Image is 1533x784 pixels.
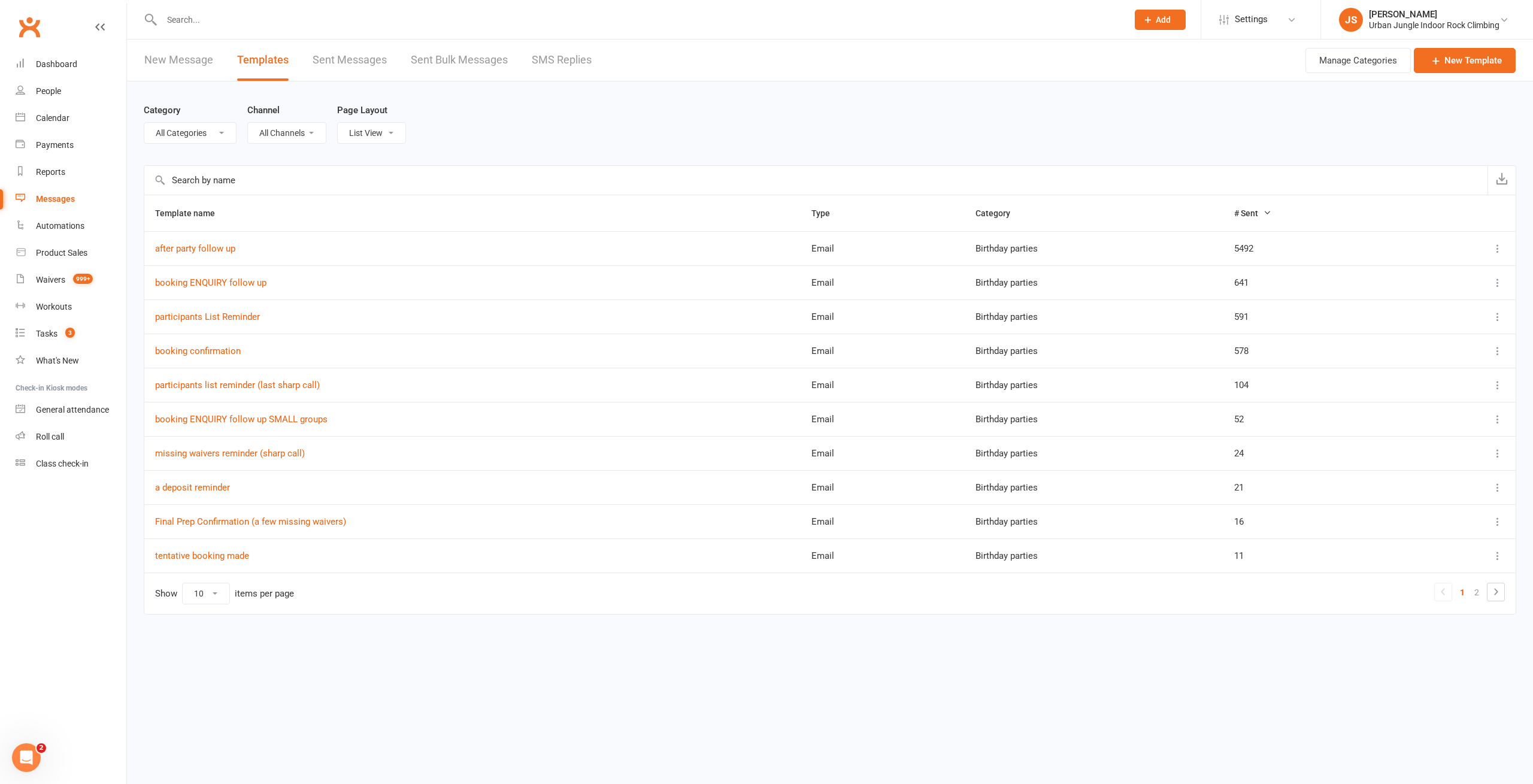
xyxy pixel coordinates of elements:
a: New Message [144,40,213,81]
div: People [36,86,61,96]
span: Type [811,208,843,218]
a: Clubworx [14,12,44,42]
td: Email [801,334,965,368]
div: items per page [235,589,294,599]
div: 21 [1234,483,1393,493]
div: Birthday parties [975,346,1213,356]
label: Category [144,103,180,117]
div: Workouts [36,302,72,311]
td: Email [801,231,965,265]
label: Page Layout [337,103,387,117]
a: Tasks 3 [16,320,126,347]
span: 3 [65,328,75,338]
div: 11 [1234,551,1393,561]
div: 641 [1234,278,1393,288]
input: Search by name [144,166,1487,195]
a: participants List Reminder [155,311,260,322]
a: a deposit reminder [155,482,230,493]
a: Dashboard [16,51,126,78]
a: tentative booking made [155,550,249,561]
div: Birthday parties [975,414,1213,425]
button: Type [811,206,843,220]
div: 16 [1234,517,1393,527]
div: Payments [36,140,74,150]
div: Birthday parties [975,312,1213,322]
div: Product Sales [36,248,87,258]
td: Email [801,470,965,504]
div: Calendar [36,113,69,123]
div: Birthday parties [975,517,1213,527]
a: booking ENQUIRY follow up [155,277,266,288]
a: Reports [16,159,126,186]
div: 591 [1234,312,1393,322]
iframe: Intercom live chat [12,743,41,772]
div: 52 [1234,414,1393,425]
td: Email [801,265,965,299]
a: Product Sales [16,240,126,267]
button: Template name [155,206,228,220]
td: Email [801,504,965,538]
td: Email [801,538,965,573]
a: Payments [16,132,126,159]
a: People [16,78,126,105]
a: Class kiosk mode [16,450,126,477]
div: Birthday parties [975,551,1213,561]
button: Manage Categories [1305,48,1411,73]
span: Add [1156,15,1171,25]
label: Channel [247,103,280,117]
div: JS [1339,8,1363,32]
div: 24 [1234,449,1393,459]
a: Messages [16,186,126,213]
span: Category [975,208,1023,218]
div: Automations [36,221,84,231]
div: Dashboard [36,59,77,69]
div: Class check-in [36,459,89,468]
a: participants list reminder (last sharp call) [155,380,320,391]
span: Template name [155,208,228,218]
div: Reports [36,167,65,177]
div: Birthday parties [975,278,1213,288]
div: Roll call [36,432,64,441]
div: 578 [1234,346,1393,356]
div: Birthday parties [975,449,1213,459]
a: Calendar [16,105,126,132]
span: 2 [37,743,46,753]
span: 999+ [73,274,93,284]
button: # Sent [1234,206,1271,220]
td: Email [801,402,965,436]
a: Sent Bulk Messages [411,40,508,81]
a: booking confirmation [155,346,241,356]
span: # Sent [1234,208,1271,218]
div: Urban Jungle Indoor Rock Climbing [1369,20,1499,31]
a: SMS Replies [532,40,592,81]
div: 104 [1234,380,1393,391]
a: missing waivers reminder (sharp call) [155,448,305,459]
td: Email [801,436,965,470]
div: Messages [36,194,75,204]
a: 1 [1455,584,1470,601]
a: Sent Messages [313,40,387,81]
div: Birthday parties [975,380,1213,391]
div: Show [155,583,294,604]
a: Workouts [16,293,126,320]
a: Automations [16,213,126,240]
a: Roll call [16,423,126,450]
div: Birthday parties [975,483,1213,493]
a: Final Prep Confirmation (a few missing waivers) [155,516,346,527]
a: booking ENQUIRY follow up SMALL groups [155,414,328,425]
a: New Template [1414,48,1516,73]
div: Waivers [36,275,65,284]
div: Tasks [36,329,57,338]
a: 2 [1470,584,1484,601]
div: Birthday parties [975,244,1213,254]
a: Waivers 999+ [16,267,126,293]
a: Templates [237,40,289,81]
td: Email [801,299,965,334]
div: What's New [36,356,79,365]
a: after party follow up [155,243,235,254]
input: Search... [158,11,1119,28]
div: 5492 [1234,244,1393,254]
a: General attendance kiosk mode [16,396,126,423]
button: Add [1135,10,1186,30]
div: General attendance [36,405,109,414]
